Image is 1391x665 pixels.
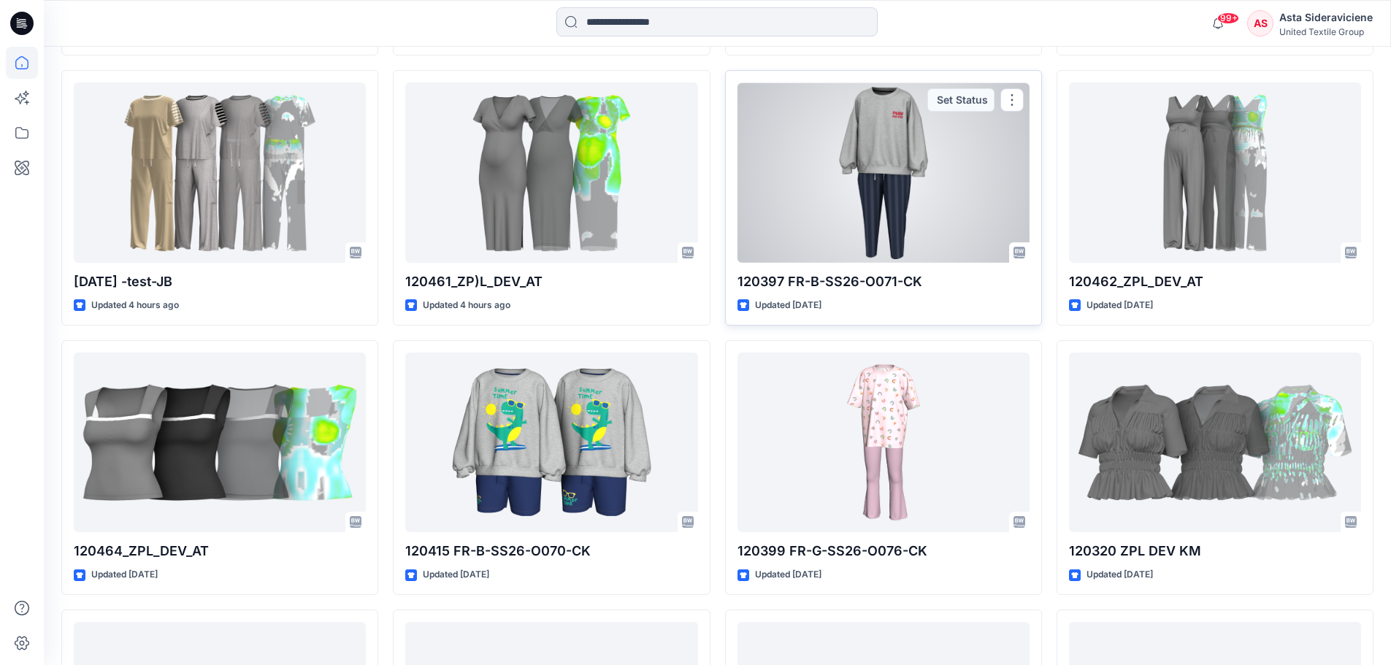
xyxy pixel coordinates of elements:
p: 120397 FR-B-SS26-O071-CK [737,272,1030,292]
p: 120415 FR-B-SS26-O070-CK [405,541,697,561]
a: 120464_ZPL_DEV_AT [74,353,366,533]
p: Updated 4 hours ago [423,298,510,313]
a: 120320 ZPL DEV KM [1069,353,1361,533]
a: 120461_ZP)L_DEV_AT [405,82,697,263]
p: Updated [DATE] [423,567,489,583]
a: 2025.09.19 -test-JB [74,82,366,263]
span: 99+ [1217,12,1239,24]
a: 120397 FR-B-SS26-O071-CK [737,82,1030,263]
p: 120462_ZPL_DEV_AT [1069,272,1361,292]
p: Updated [DATE] [755,567,821,583]
div: AS [1247,10,1273,36]
a: 120415 FR-B-SS26-O070-CK [405,353,697,533]
p: Updated [DATE] [1087,567,1153,583]
a: 120399 FR-G-SS26-O076-CK [737,353,1030,533]
p: 120464_ZPL_DEV_AT [74,541,366,561]
p: 120320 ZPL DEV KM [1069,541,1361,561]
p: 120461_ZP)L_DEV_AT [405,272,697,292]
p: 120399 FR-G-SS26-O076-CK [737,541,1030,561]
p: Updated 4 hours ago [91,298,179,313]
div: United Textile Group [1279,26,1373,37]
div: Asta Sideraviciene [1279,9,1373,26]
p: Updated [DATE] [755,298,821,313]
p: [DATE] -test-JB [74,272,366,292]
p: Updated [DATE] [1087,298,1153,313]
p: Updated [DATE] [91,567,158,583]
a: 120462_ZPL_DEV_AT [1069,82,1361,263]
